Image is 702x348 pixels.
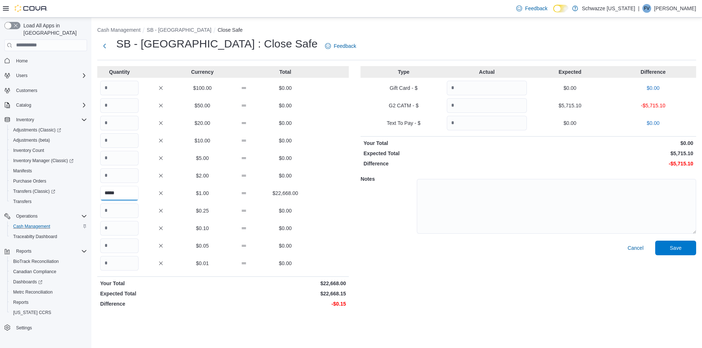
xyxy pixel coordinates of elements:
a: Adjustments (Classic) [7,125,90,135]
a: Reports [10,298,31,307]
p: $0.00 [530,84,610,92]
span: Traceabilty Dashboard [13,234,57,240]
button: Reports [13,247,34,256]
button: Cash Management [97,27,140,33]
button: Inventory [1,115,90,125]
input: Quantity [100,168,139,183]
span: Inventory [13,115,87,124]
span: Settings [13,323,87,332]
span: Inventory [16,117,34,123]
button: Cancel [624,241,646,255]
input: Quantity [100,81,139,95]
span: Canadian Compliance [10,267,87,276]
button: Reports [1,246,90,256]
p: $0.00 [266,260,305,267]
span: Washington CCRS [10,308,87,317]
input: Quantity [100,98,139,113]
p: $0.00 [266,102,305,109]
span: Cash Management [10,222,87,231]
button: Transfers [7,196,90,207]
button: Purchase Orders [7,176,90,186]
span: Inventory Count [13,148,44,153]
input: Quantity [100,133,139,148]
p: $10.00 [183,137,222,144]
span: Inventory Manager (Classic) [10,156,87,165]
span: Manifests [13,168,32,174]
span: Adjustments (Classic) [10,126,87,134]
button: Traceabilty Dashboard [7,232,90,242]
span: Manifests [10,167,87,175]
span: Inventory Count [10,146,87,155]
button: Next [97,39,112,53]
p: $0.00 [266,119,305,127]
p: $0.00 [266,84,305,92]
span: Load All Apps in [GEOGRAPHIC_DATA] [20,22,87,37]
button: Operations [1,211,90,221]
p: $0.00 [266,154,305,162]
a: BioTrack Reconciliation [10,257,62,266]
button: Settings [1,322,90,333]
span: Adjustments (Classic) [13,127,61,133]
span: Purchase Orders [13,178,46,184]
p: $0.00 [266,225,305,232]
p: -$5,715.10 [613,102,693,109]
span: Dashboards [13,279,42,285]
button: [US_STATE] CCRS [7,307,90,318]
a: Inventory Count [10,146,47,155]
input: Quantity [447,98,527,113]
a: Transfers [10,197,34,206]
button: Inventory Count [7,145,90,156]
span: Feedback [334,42,356,50]
button: Catalog [1,100,90,110]
span: Dashboards [10,278,87,286]
a: Dashboards [7,277,90,287]
span: Operations [16,213,38,219]
p: $0.00 [266,137,305,144]
p: $0.05 [183,242,222,249]
button: Cash Management [7,221,90,232]
a: Adjustments (beta) [10,136,53,145]
button: Close Safe [218,27,242,33]
p: $22,668.00 [266,190,305,197]
button: Manifests [7,166,90,176]
span: Transfers [10,197,87,206]
span: Operations [13,212,87,221]
span: Adjustments (beta) [13,137,50,143]
input: Quantity [100,116,139,130]
span: Transfers (Classic) [13,188,55,194]
input: Quantity [100,256,139,271]
p: $22,668.15 [224,290,346,297]
span: Customers [13,86,87,95]
h5: Notes [361,172,415,186]
span: Reports [16,248,31,254]
a: Adjustments (Classic) [10,126,64,134]
button: Canadian Compliance [7,267,90,277]
span: Traceabilty Dashboard [10,232,87,241]
button: Home [1,56,90,66]
span: Reports [10,298,87,307]
p: Difference [100,300,222,307]
button: Catalog [13,101,34,110]
a: Manifests [10,167,35,175]
p: $5,715.10 [530,102,610,109]
span: Users [13,71,87,80]
input: Dark Mode [553,5,569,12]
p: $0.25 [183,207,222,214]
span: Catalog [16,102,31,108]
p: [PERSON_NAME] [654,4,696,13]
p: $50.00 [183,102,222,109]
p: G2 CATM - $ [363,102,444,109]
a: Feedback [322,39,359,53]
button: Metrc Reconciliation [7,287,90,297]
button: Users [1,70,90,81]
a: Dashboards [10,278,45,286]
p: $0.00 [266,207,305,214]
p: Expected [530,68,610,76]
p: | [638,4,639,13]
a: Transfers (Classic) [7,186,90,196]
span: Cash Management [13,223,50,229]
button: Inventory [13,115,37,124]
span: Save [670,244,682,252]
p: $0.00 [613,119,693,127]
